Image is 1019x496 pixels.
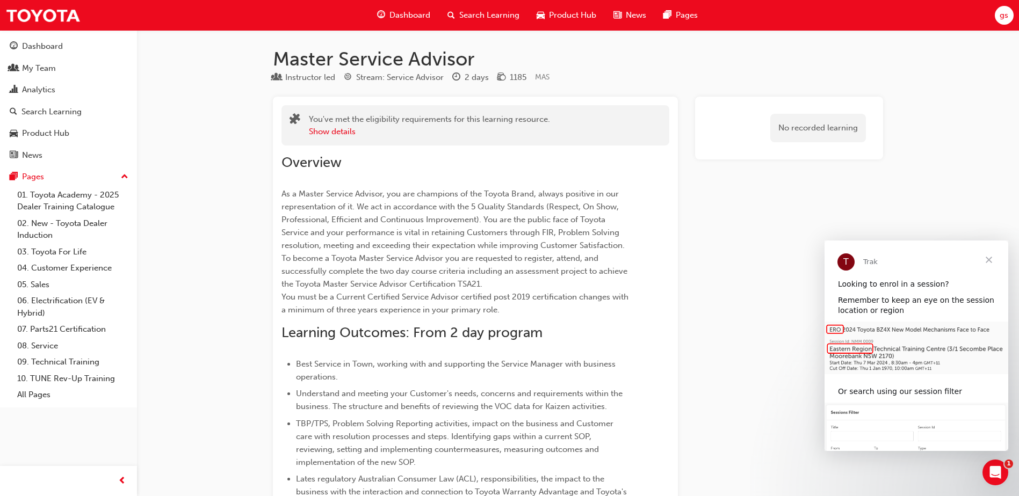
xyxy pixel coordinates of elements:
a: 04. Customer Experience [13,260,133,276]
span: prev-icon [118,475,126,488]
span: search-icon [447,9,455,22]
a: search-iconSearch Learning [439,4,528,26]
span: Learning resource code [535,72,550,82]
a: guage-iconDashboard [368,4,439,26]
span: clock-icon [452,73,460,83]
span: pages-icon [663,9,671,22]
a: 10. TUNE Rev-Up Training [13,370,133,387]
span: money-icon [497,73,505,83]
span: TBP/TPS, Problem Solving Reporting activities, impact on the business and Customer care with reso... [296,419,616,467]
iframe: Intercom live chat message [825,240,1008,451]
span: target-icon [344,73,352,83]
a: Search Learning [4,102,133,122]
div: News [22,149,42,162]
div: Stream: Service Advisor [356,71,444,84]
a: 05. Sales [13,276,133,293]
span: news-icon [10,151,18,161]
a: Product Hub [4,123,133,143]
a: My Team [4,59,133,78]
a: All Pages [13,386,133,403]
span: Overview [281,154,342,171]
span: car-icon [10,129,18,138]
div: Product Hub [22,127,69,140]
span: guage-icon [377,9,385,22]
div: Price [497,71,526,84]
div: 2 days [465,71,489,84]
div: My Team [22,62,56,75]
div: Dashboard [22,40,63,53]
span: news-icon [613,9,621,22]
a: Analytics [4,80,133,100]
span: Product Hub [549,9,596,21]
span: gs [1000,9,1008,21]
div: You've met the eligibility requirements for this learning resource. [309,113,550,137]
div: Type [273,71,335,84]
h1: Master Service Advisor [273,47,883,71]
span: Understand and meeting your Customer's needs, concerns and requirements within the business. The ... [296,389,625,411]
button: Pages [4,167,133,187]
button: DashboardMy TeamAnalyticsSearch LearningProduct HubNews [4,34,133,167]
a: 09. Technical Training [13,354,133,370]
iframe: Intercom live chat [982,459,1008,485]
span: News [626,9,646,21]
span: puzzle-icon [290,114,300,127]
button: Show details [309,126,356,138]
span: Search Learning [459,9,519,21]
a: 03. Toyota For Life [13,244,133,260]
a: pages-iconPages [655,4,706,26]
div: Instructor led [285,71,335,84]
div: 1185 [510,71,526,84]
span: 1 [1004,459,1013,468]
a: car-iconProduct Hub [528,4,605,26]
a: 02. New - Toyota Dealer Induction [13,215,133,244]
a: 08. Service [13,338,133,354]
span: up-icon [121,170,128,184]
a: 06. Electrification (EV & Hybrid) [13,293,133,321]
a: News [4,145,133,165]
div: Pages [22,171,44,183]
span: As a Master Service Advisor, you are champions of the Toyota Brand, always positive in our repres... [281,189,631,315]
div: Stream [344,71,444,84]
a: 07. Parts21 Certification [13,321,133,338]
span: chart-icon [10,85,18,95]
button: gs [995,6,1014,25]
span: Pages [676,9,698,21]
span: Best Service in Town, working with and supporting the Service Manager with business operations. [296,359,618,382]
span: Dashboard [389,9,430,21]
img: Trak [5,3,81,27]
a: news-iconNews [605,4,655,26]
div: Analytics [22,84,55,96]
span: learningResourceType_INSTRUCTOR_LED-icon [273,73,281,83]
span: Learning Outcomes: From 2 day program [281,324,543,341]
span: guage-icon [10,42,18,52]
a: Dashboard [4,37,133,56]
span: search-icon [10,107,17,117]
span: people-icon [10,64,18,74]
a: 01. Toyota Academy - 2025 Dealer Training Catalogue [13,187,133,215]
div: Search Learning [21,106,82,118]
div: Duration [452,71,489,84]
span: pages-icon [10,172,18,182]
div: No recorded learning [770,114,866,142]
span: car-icon [537,9,545,22]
